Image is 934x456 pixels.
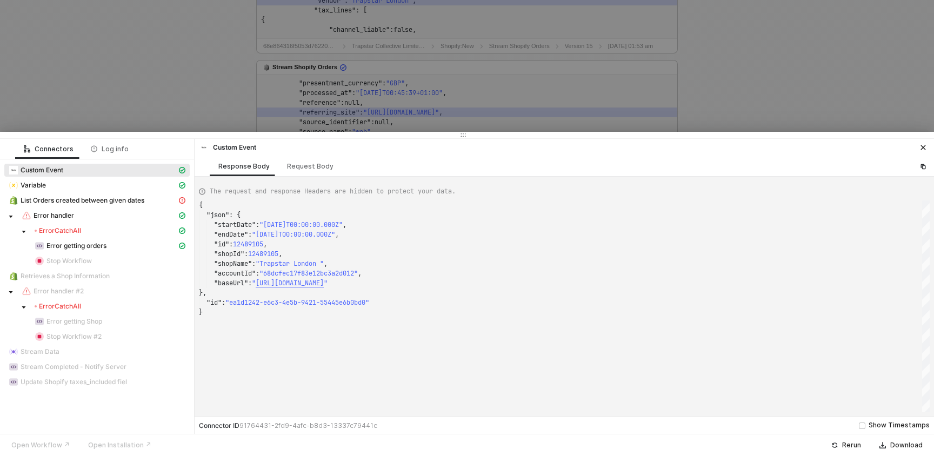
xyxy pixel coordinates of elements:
span: icon-success-page [831,442,838,448]
span: Error handler [17,209,190,222]
span: Stop Workflow [46,257,92,265]
div: Connectors [24,145,74,153]
span: : [248,230,252,239]
div: Request Body [287,162,333,171]
span: icon-download [879,442,886,448]
span: : [229,240,233,249]
span: : [244,250,248,258]
span: Retrieves a Shop Information [4,270,190,283]
span: "Trapstar London " [256,259,324,268]
span: : [256,220,259,229]
span: Stop Workflow #2 [46,332,102,341]
button: Open Installation ↗ [81,439,158,452]
img: integration-icon [22,211,31,220]
div: Response Body [218,162,270,171]
span: Error getting Shop [46,317,102,326]
div: Error CatchAll [35,226,81,235]
span: Variable [21,181,46,190]
div: Rerun [842,441,861,450]
span: Update Shopify taxes_included fiel [4,375,190,388]
span: : { [229,211,241,219]
span: icon-copy-paste [920,163,926,170]
span: Stream Data [21,347,59,356]
span: : [252,259,256,268]
span: , [324,259,328,268]
span: "endDate" [214,230,248,239]
span: "[DATE]T00:00:00.000Z" [259,220,343,229]
button: Rerun [824,439,868,452]
span: }, [199,289,206,297]
span: "68dcfec17f83e12bc3a2d012" [259,269,358,278]
span: "accountId" [214,269,256,278]
span: : [248,279,252,287]
span: Error handler #2 [17,285,190,298]
span: Stop Workflow [30,254,190,267]
button: Open Workflow ↗ [4,439,77,452]
img: integration-icon [9,347,18,356]
span: [URL][DOMAIN_NAME] [256,279,324,287]
div: Connector ID [199,421,377,430]
div: Download [890,441,923,450]
img: integration-icon [35,257,44,265]
span: "id" [206,298,222,307]
span: " [252,279,256,287]
span: , [278,250,282,258]
span: Custom Event [4,164,190,177]
span: icon-cards [179,212,185,219]
img: integration-icon [9,196,18,205]
span: caret-down [8,214,14,219]
span: "baseUrl" [214,279,248,287]
button: Download [872,439,930,452]
span: List Orders created between given dates [4,194,190,207]
span: Error getting orders [46,242,106,250]
span: : [222,298,225,307]
span: Stream Data [4,345,190,358]
img: integration-icon [22,287,31,296]
span: Error handler [34,211,74,220]
img: integration-icon [35,317,44,326]
span: } [199,308,203,317]
span: Update Shopify taxes_included fiel [21,378,127,386]
span: icon-close [920,144,926,151]
div: Custom Event [199,143,256,152]
img: integration-icon [9,363,18,371]
span: "startDate" [214,220,256,229]
span: Variable [4,179,190,192]
span: 91764431-2fd9-4afc-b8d3-13337c79441c [239,421,377,430]
span: caret-down [21,305,26,310]
img: integration-icon [9,272,18,280]
img: integration-icon [35,332,44,341]
span: icon-cards [179,167,185,173]
span: "shopName" [214,259,252,268]
span: icon-logic [24,146,30,152]
span: icon-cards [179,227,185,234]
span: Error getting orders [30,239,190,252]
span: "shopId" [214,250,244,258]
span: , [263,240,267,249]
img: integration-icon [9,181,18,190]
img: integration-icon [9,378,18,386]
span: Error getting Shop [30,315,190,328]
span: "json" [206,211,229,219]
span: caret-down [21,229,26,234]
span: "id" [214,240,229,249]
span: Error handler #2 [34,287,84,296]
span: icon-drag-indicator [460,132,466,138]
span: icon-cards [179,243,185,249]
span: "[DATE]T00:00:00.000Z" [252,230,335,239]
span: , [343,220,346,229]
span: Stream Completed - Notify Server [21,363,126,371]
span: { [199,201,203,210]
img: integration-icon [9,166,18,175]
span: icon-exclamation [179,197,185,204]
span: " [324,279,328,287]
span: , [335,230,339,239]
span: : [256,269,259,278]
span: caret-down [8,290,14,295]
span: Custom Event [21,166,63,175]
span: Stop Workflow #2 [30,330,190,343]
span: icon-cards [179,182,185,189]
span: Retrieves a Shop Information [21,272,110,280]
img: integration-icon [199,143,208,152]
